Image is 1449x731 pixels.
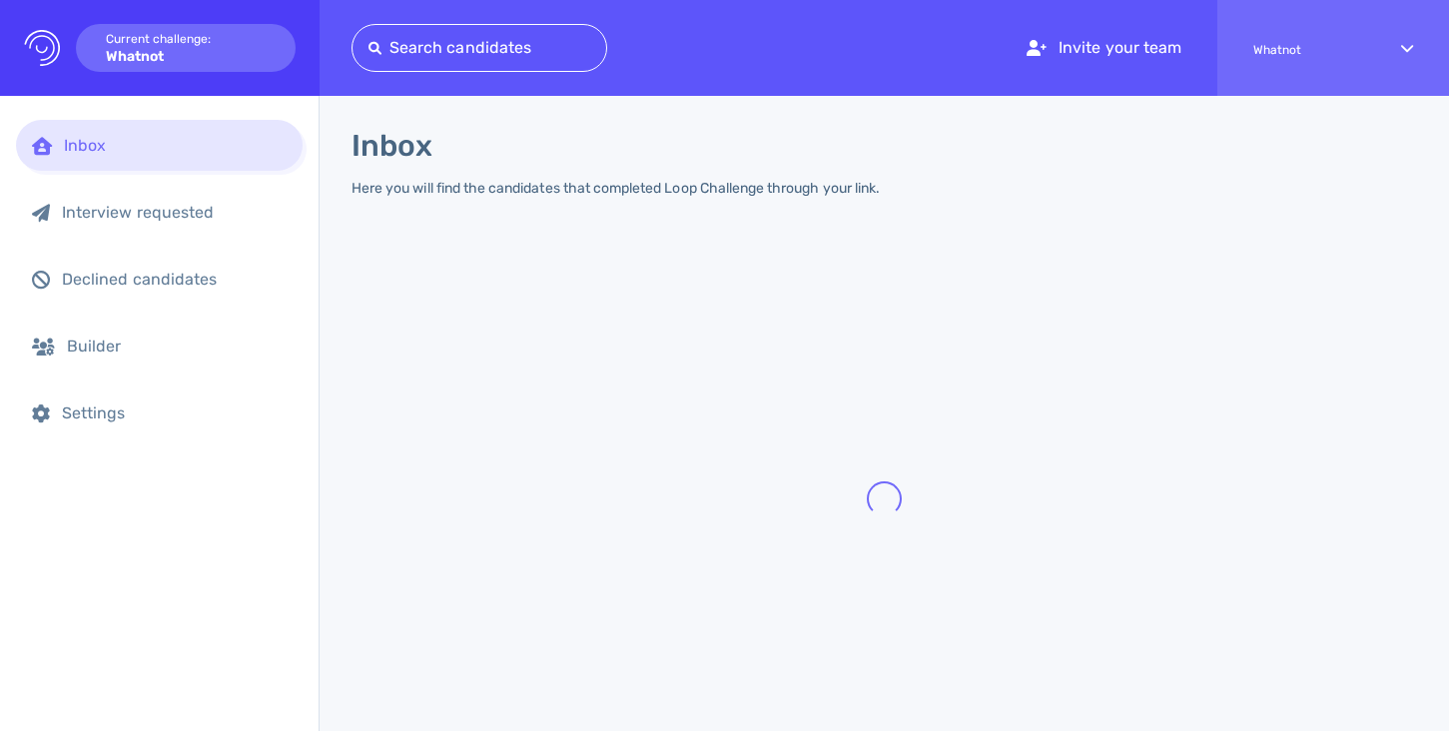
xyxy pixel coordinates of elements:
div: Settings [62,403,287,422]
div: Here you will find the candidates that completed Loop Challenge through your link. [352,180,880,197]
div: Builder [67,337,287,356]
div: Inbox [64,136,287,155]
span: Whatnot [1253,43,1365,57]
div: Interview requested [62,203,287,222]
h1: Inbox [352,128,432,164]
div: Declined candidates [62,270,287,289]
